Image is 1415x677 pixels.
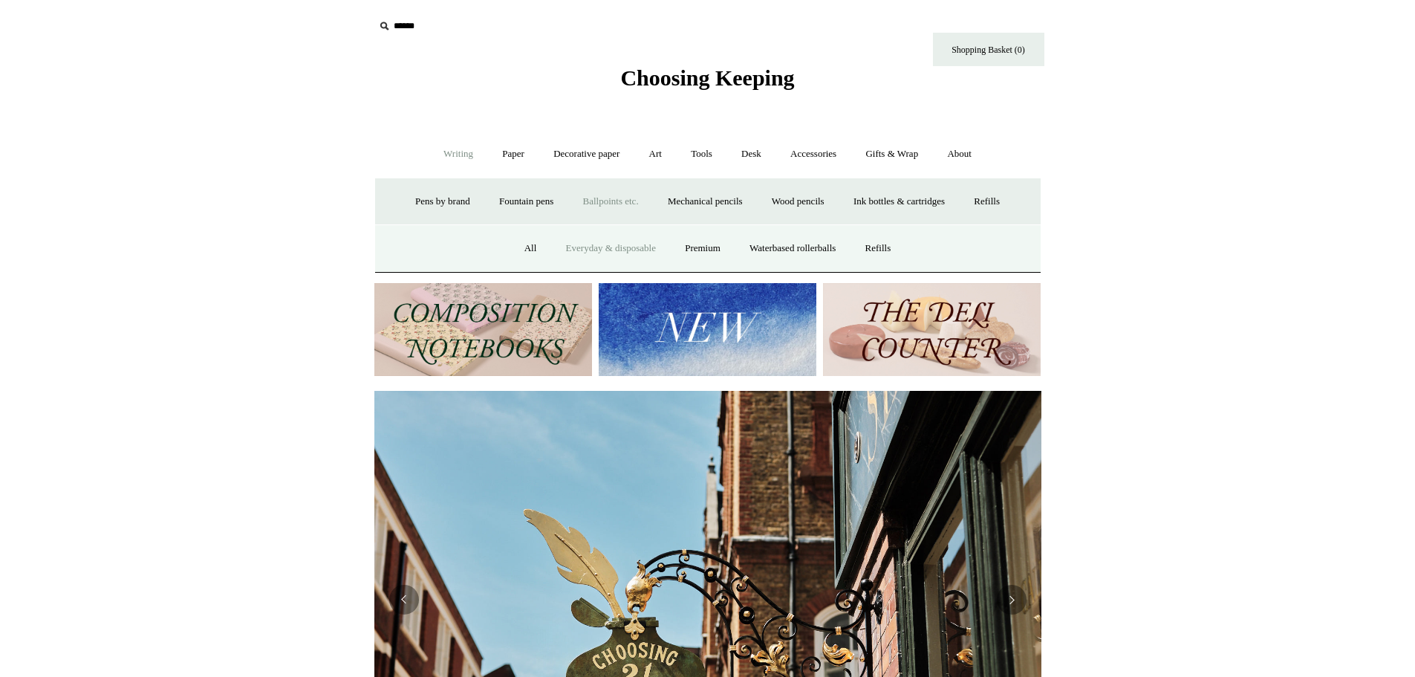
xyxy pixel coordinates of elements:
[374,283,592,376] img: 202302 Composition ledgers.jpg__PID:69722ee6-fa44-49dd-a067-31375e5d54ec
[620,65,794,90] span: Choosing Keeping
[389,585,419,615] button: Previous
[840,182,958,221] a: Ink bottles & cartridges
[599,283,816,376] img: New.jpg__PID:f73bdf93-380a-4a35-bcfe-7823039498e1
[758,182,838,221] a: Wood pencils
[654,182,756,221] a: Mechanical pencils
[430,135,487,174] a: Writing
[677,135,726,174] a: Tools
[489,135,538,174] a: Paper
[402,182,484,221] a: Pens by brand
[511,229,550,268] a: All
[570,182,652,221] a: Ballpoints etc.
[933,33,1044,66] a: Shopping Basket (0)
[553,229,669,268] a: Everyday & disposable
[960,182,1013,221] a: Refills
[934,135,985,174] a: About
[736,229,849,268] a: Waterbased rollerballs
[636,135,675,174] a: Art
[823,283,1041,376] img: The Deli Counter
[777,135,850,174] a: Accessories
[852,135,931,174] a: Gifts & Wrap
[620,77,794,88] a: Choosing Keeping
[728,135,775,174] a: Desk
[997,585,1027,615] button: Next
[540,135,633,174] a: Decorative paper
[671,229,734,268] a: Premium
[486,182,567,221] a: Fountain pens
[852,229,905,268] a: Refills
